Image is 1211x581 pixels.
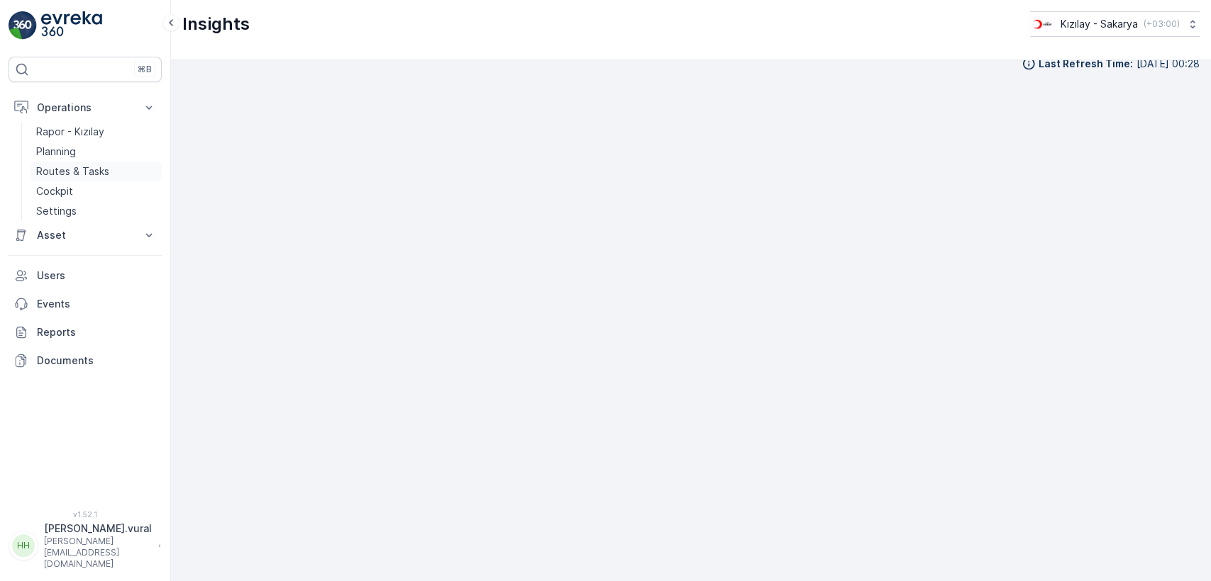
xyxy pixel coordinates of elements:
[1137,57,1200,71] p: [DATE] 00:28
[44,521,152,536] p: [PERSON_NAME].vural
[36,164,109,179] p: Routes & Tasks
[138,64,152,75] p: ⌘B
[1039,57,1133,71] p: Last Refresh Time :
[31,201,162,221] a: Settings
[9,521,162,570] button: HH[PERSON_NAME].vural[PERSON_NAME][EMAIL_ADDRESS][DOMAIN_NAME]
[9,11,37,40] img: logo
[12,534,35,557] div: HH
[9,318,162,346] a: Reports
[36,125,104,139] p: Rapor - Kızılay
[41,11,102,40] img: logo_light-DOdMpM7g.png
[182,13,250,35] p: Insights
[37,297,156,311] p: Events
[9,346,162,375] a: Documents
[1030,16,1055,32] img: k%C4%B1z%C4%B1lay_DTAvauz.png
[1144,18,1180,30] p: ( +03:00 )
[37,325,156,339] p: Reports
[31,142,162,162] a: Planning
[37,101,133,115] p: Operations
[37,354,156,368] p: Documents
[36,145,76,159] p: Planning
[44,536,152,570] p: [PERSON_NAME][EMAIL_ADDRESS][DOMAIN_NAME]
[9,261,162,290] a: Users
[9,221,162,249] button: Asset
[37,269,156,283] p: Users
[36,204,77,218] p: Settings
[9,290,162,318] a: Events
[31,181,162,201] a: Cockpit
[1061,17,1138,31] p: Kızılay - Sakarya
[1030,11,1200,37] button: Kızılay - Sakarya(+03:00)
[9,510,162,519] span: v 1.52.1
[37,228,133,242] p: Asset
[31,162,162,181] a: Routes & Tasks
[31,122,162,142] a: Rapor - Kızılay
[36,184,73,198] p: Cockpit
[9,94,162,122] button: Operations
